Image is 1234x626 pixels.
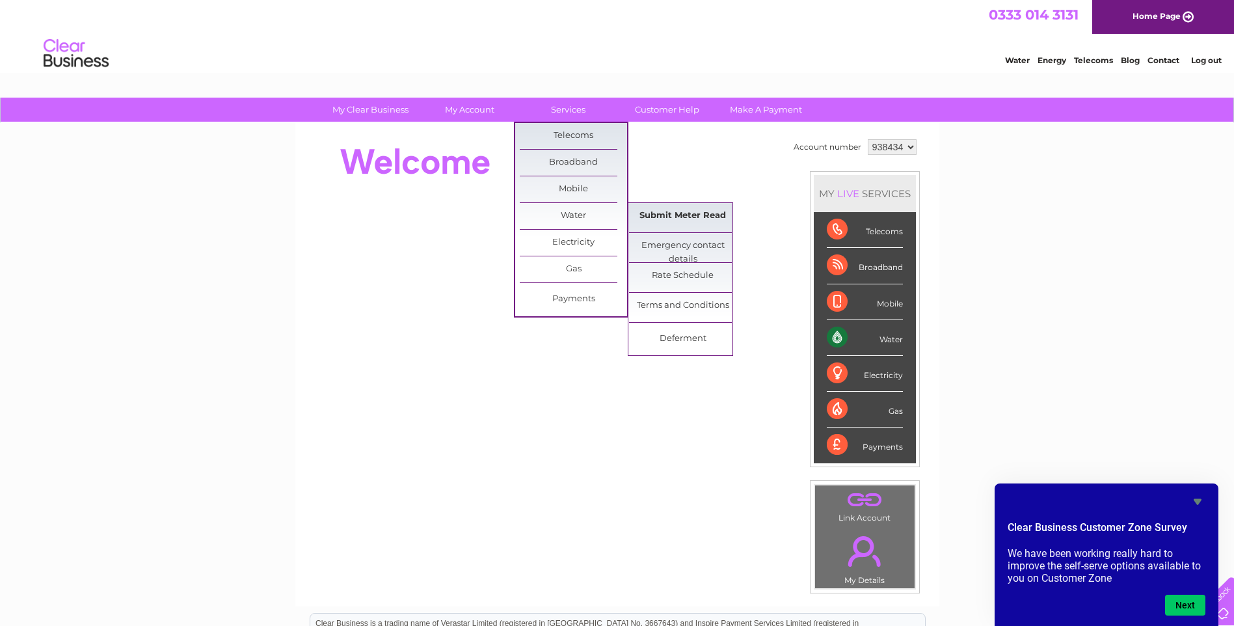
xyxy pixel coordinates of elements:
a: Emergency contact details [629,233,736,259]
a: Services [515,98,622,122]
div: MY SERVICES [814,175,916,212]
a: Blog [1121,55,1140,65]
a: My Clear Business [317,98,424,122]
a: Terms and Conditions [629,293,736,319]
a: Log out [1191,55,1222,65]
td: My Details [814,525,915,589]
td: Account number [790,136,865,158]
a: Mobile [520,176,627,202]
a: Electricity [520,230,627,256]
a: Submit Meter Read [629,203,736,229]
a: Water [520,203,627,229]
div: Telecoms [827,212,903,248]
button: Next question [1165,595,1205,616]
a: Gas [520,256,627,282]
a: Water [1005,55,1030,65]
a: Customer Help [613,98,721,122]
a: Deferment [629,326,736,352]
img: logo.png [43,34,109,74]
a: . [818,489,911,511]
a: Energy [1038,55,1066,65]
a: My Account [416,98,523,122]
td: Link Account [814,485,915,526]
a: . [818,528,911,574]
button: Hide survey [1190,494,1205,510]
a: Broadband [520,150,627,176]
div: Gas [827,392,903,428]
div: Mobile [827,284,903,320]
div: LIVE [835,187,862,200]
div: Broadband [827,248,903,284]
a: Rate Schedule [629,263,736,289]
h2: Clear Business Customer Zone Survey [1008,520,1205,542]
div: Electricity [827,356,903,392]
div: Water [827,320,903,356]
div: Payments [827,428,903,463]
a: Telecoms [1074,55,1113,65]
a: Make A Payment [712,98,820,122]
p: We have been working really hard to improve the self-serve options available to you on Customer Zone [1008,547,1205,584]
a: Contact [1147,55,1179,65]
a: 0333 014 3131 [989,7,1079,23]
a: Payments [520,286,627,312]
a: Telecoms [520,123,627,149]
div: Clear Business Customer Zone Survey [1008,494,1205,616]
div: Clear Business is a trading name of Verastar Limited (registered in [GEOGRAPHIC_DATA] No. 3667643... [310,7,925,63]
